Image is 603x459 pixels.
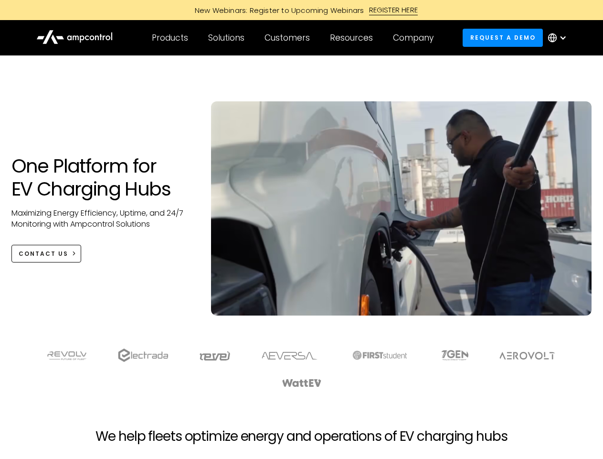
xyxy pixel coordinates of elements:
[208,33,244,43] div: Solutions
[264,33,310,43] div: Customers
[11,154,192,200] h1: One Platform for EV Charging Hubs
[369,5,418,15] div: REGISTER HERE
[118,349,168,362] img: electrada logo
[152,33,188,43] div: Products
[463,29,543,46] a: Request a demo
[95,428,507,445] h2: We help fleets optimize energy and operations of EV charging hubs
[87,5,517,15] a: New Webinars: Register to Upcoming WebinarsREGISTER HERE
[19,250,68,258] div: CONTACT US
[282,379,322,387] img: WattEV logo
[393,33,434,43] div: Company
[499,352,556,360] img: Aerovolt Logo
[185,5,369,15] div: New Webinars: Register to Upcoming Webinars
[330,33,373,43] div: Resources
[11,208,192,229] p: Maximizing Energy Efficiency, Uptime, and 24/7 Monitoring with Ampcontrol Solutions
[11,245,82,262] a: CONTACT US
